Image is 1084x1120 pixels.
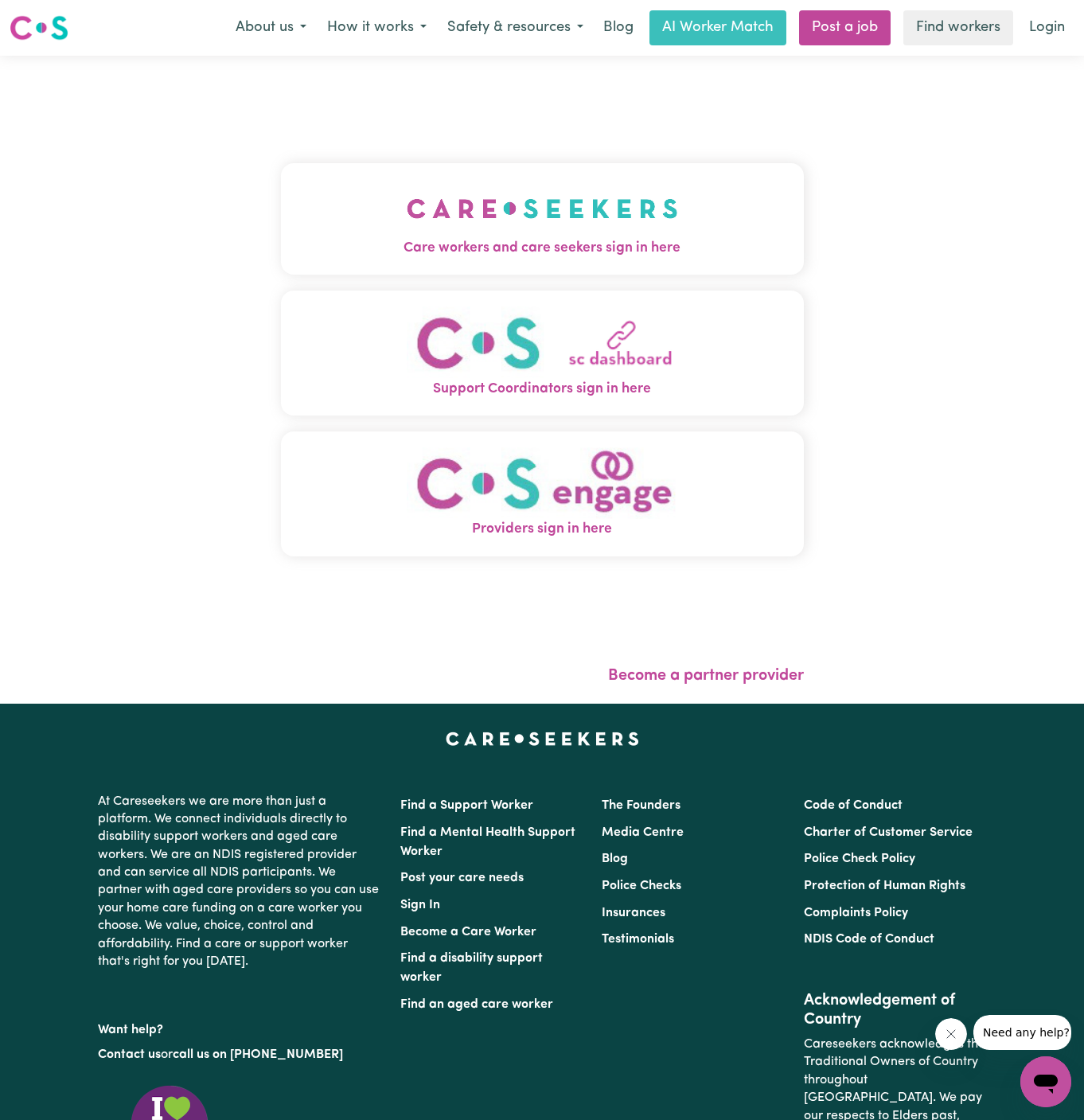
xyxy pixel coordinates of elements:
[98,1040,381,1070] p: or
[446,732,639,745] a: Careseekers home page
[649,10,786,45] a: AI Worker Match
[281,379,804,400] span: Support Coordinators sign in here
[173,1048,343,1061] a: call us on [PHONE_NUMBER]
[973,1015,1071,1050] iframe: Message from company
[804,907,908,919] a: Complaints Policy
[804,853,915,865] a: Police Check Policy
[98,1015,381,1039] p: Want help?
[602,853,628,865] a: Blog
[10,10,68,46] a: Careseekers logo
[400,899,440,911] a: Sign In
[98,1048,161,1061] a: Contact us
[602,933,674,946] a: Testimonials
[594,10,643,45] a: Blog
[10,14,68,42] img: Careseekers logo
[602,907,665,919] a: Insurances
[602,880,681,892] a: Police Checks
[437,11,594,45] button: Safety & resources
[608,668,804,684] a: Become a partner provider
[804,933,934,946] a: NDIS Code of Conduct
[98,786,381,978] p: At Careseekers we are more than just a platform. We connect individuals directly to disability su...
[225,11,317,45] button: About us
[400,998,553,1011] a: Find an aged care worker
[400,952,543,984] a: Find a disability support worker
[400,799,533,812] a: Find a Support Worker
[935,1018,967,1050] iframe: Close message
[1020,10,1074,45] a: Login
[804,799,903,812] a: Code of Conduct
[602,826,684,839] a: Media Centre
[1020,1056,1071,1107] iframe: Button to launch messaging window
[317,11,437,45] button: How it works
[804,880,965,892] a: Protection of Human Rights
[400,926,536,939] a: Become a Care Worker
[400,826,575,858] a: Find a Mental Health Support Worker
[281,238,804,259] span: Care workers and care seekers sign in here
[804,991,986,1029] h2: Acknowledgement of Country
[281,291,804,416] button: Support Coordinators sign in here
[281,431,804,556] button: Providers sign in here
[281,163,804,275] button: Care workers and care seekers sign in here
[281,519,804,540] span: Providers sign in here
[602,799,680,812] a: The Founders
[799,10,891,45] a: Post a job
[903,10,1013,45] a: Find workers
[400,872,524,884] a: Post your care needs
[804,826,973,839] a: Charter of Customer Service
